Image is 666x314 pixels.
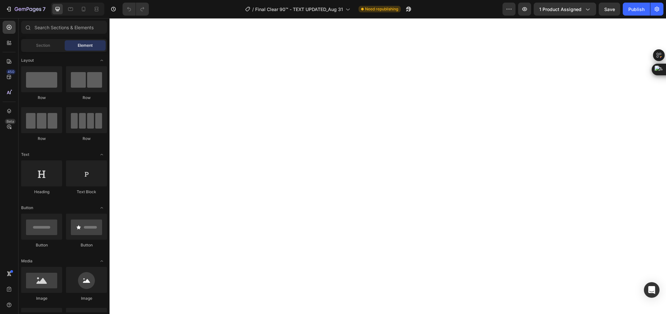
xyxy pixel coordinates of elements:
[66,295,107,301] div: Image
[78,43,93,48] span: Element
[97,203,107,213] span: Toggle open
[21,136,62,142] div: Row
[644,282,659,298] div: Open Intercom Messenger
[21,21,107,34] input: Search Sections & Elements
[66,242,107,248] div: Button
[36,43,50,48] span: Section
[21,95,62,101] div: Row
[604,6,615,12] span: Save
[623,3,650,16] button: Publish
[3,3,48,16] button: 7
[97,149,107,160] span: Toggle open
[5,119,16,124] div: Beta
[6,69,16,74] div: 450
[21,295,62,301] div: Image
[21,205,33,211] span: Button
[252,6,254,13] span: /
[66,189,107,195] div: Text Block
[110,18,666,314] iframe: Design area
[255,6,343,13] span: Final Clear 90™ - TEXT UPDATED_Aug 31
[21,258,33,264] span: Media
[21,57,34,63] span: Layout
[21,189,62,195] div: Heading
[97,55,107,66] span: Toggle open
[539,6,581,13] span: 1 product assigned
[66,95,107,101] div: Row
[21,152,29,157] span: Text
[21,242,62,248] div: Button
[365,6,398,12] span: Need republishing
[66,136,107,142] div: Row
[599,3,620,16] button: Save
[534,3,596,16] button: 1 product assigned
[123,3,149,16] div: Undo/Redo
[43,5,46,13] p: 7
[97,256,107,266] span: Toggle open
[628,6,645,13] div: Publish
